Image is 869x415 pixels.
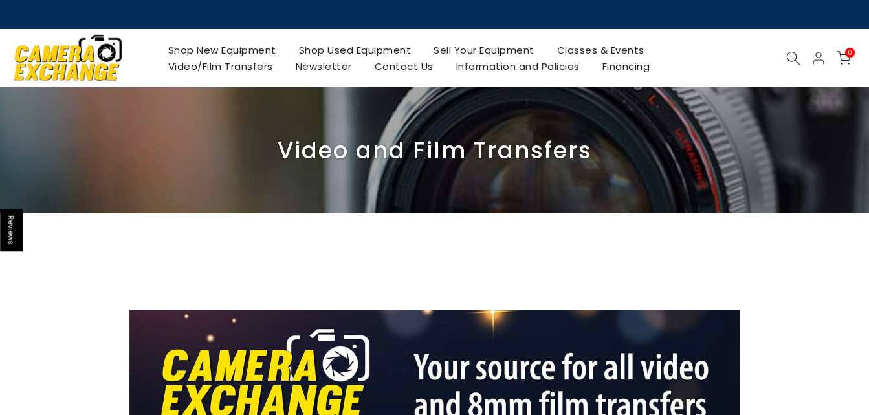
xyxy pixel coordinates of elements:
[363,58,445,74] a: Contact Us
[284,58,363,74] a: Newsletter
[157,58,284,74] a: Video/Film Transfers
[423,42,546,58] a: Sell Your Equipment
[545,42,655,58] a: Classes & Events
[591,58,661,74] a: Financing
[845,48,855,58] span: 0
[837,51,851,65] a: 0
[157,42,287,58] a: Shop New Equipment
[445,58,591,74] a: Information and Policies
[287,42,423,58] a: Shop Used Equipment
[10,133,859,168] h3: Video and Film Transfers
